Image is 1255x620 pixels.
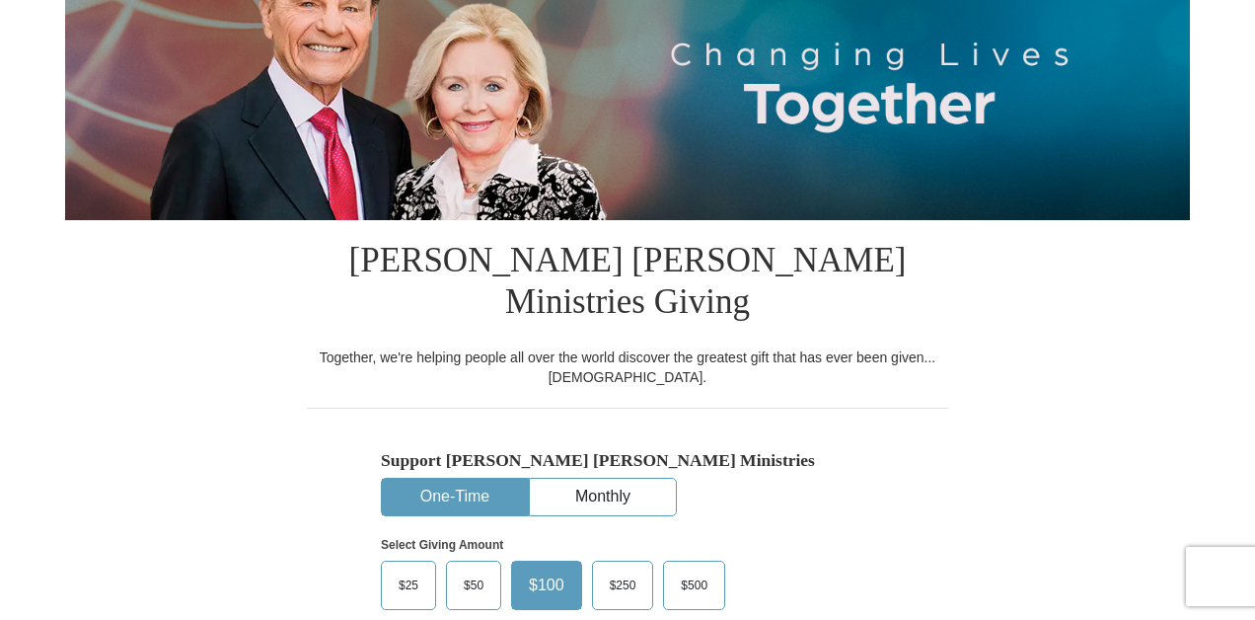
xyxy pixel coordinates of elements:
h5: Support [PERSON_NAME] [PERSON_NAME] Ministries [381,450,874,471]
h1: [PERSON_NAME] [PERSON_NAME] Ministries Giving [307,220,948,348]
div: Together, we're helping people all over the world discover the greatest gift that has ever been g... [307,348,948,387]
strong: Select Giving Amount [381,538,503,552]
button: Monthly [530,479,676,515]
span: $500 [671,571,717,600]
span: $250 [600,571,646,600]
button: One-Time [382,479,528,515]
span: $100 [519,571,574,600]
span: $50 [454,571,493,600]
span: $25 [389,571,428,600]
